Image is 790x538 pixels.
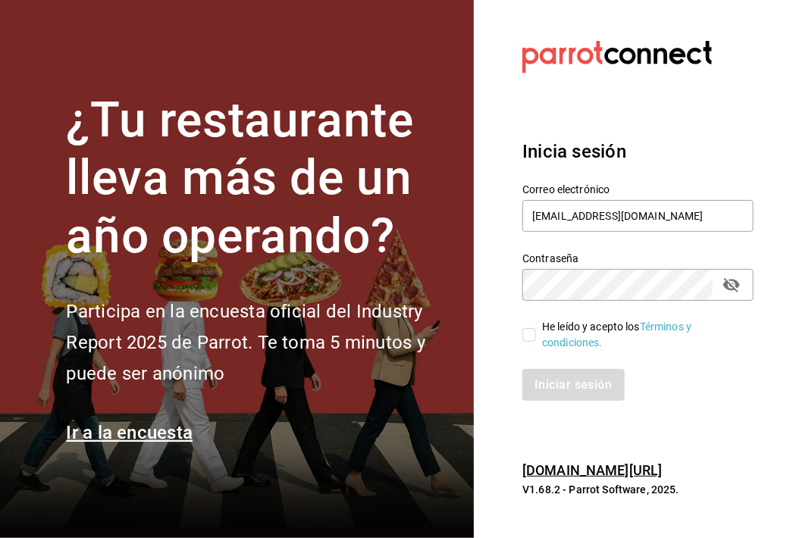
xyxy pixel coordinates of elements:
[522,253,754,264] label: Contraseña
[67,92,456,266] h1: ¿Tu restaurante lleva más de un año operando?
[719,272,745,298] button: passwordField
[522,138,754,165] h3: Inicia sesión
[522,462,662,478] a: [DOMAIN_NAME][URL]
[522,200,754,232] input: Ingresa tu correo electrónico
[522,184,754,195] label: Correo electrónico
[542,321,691,349] a: Términos y condiciones.
[67,422,193,443] a: Ir a la encuesta
[522,482,754,497] p: V1.68.2 - Parrot Software, 2025.
[542,319,741,351] div: He leído y acepto los
[67,296,456,389] h2: Participa en la encuesta oficial del Industry Report 2025 de Parrot. Te toma 5 minutos y puede se...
